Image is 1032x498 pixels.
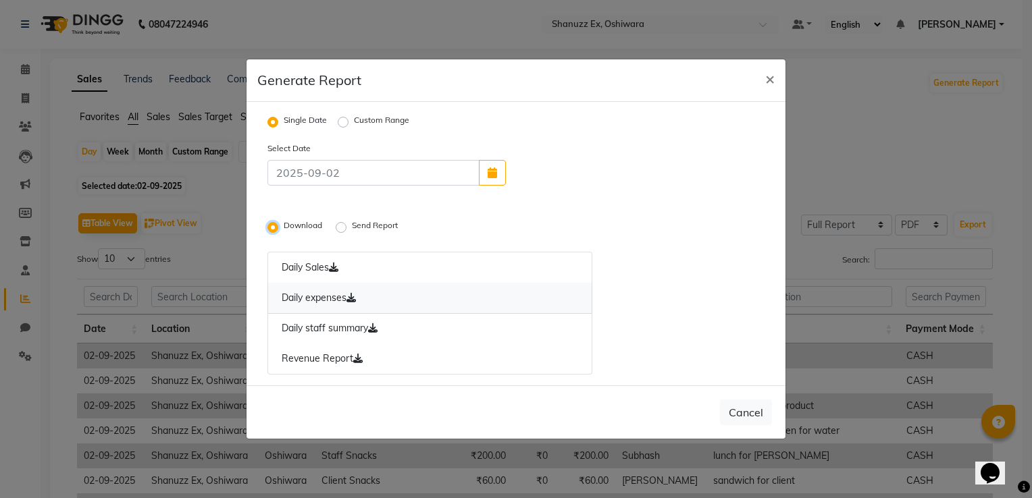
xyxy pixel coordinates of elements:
[352,219,401,236] label: Send Report
[975,444,1018,485] iframe: chat widget
[257,70,361,90] h5: Generate Report
[267,283,592,314] a: Daily expenses
[720,399,772,425] button: Cancel
[284,114,327,130] label: Single Date
[257,142,387,155] label: Select Date
[354,114,409,130] label: Custom Range
[765,68,775,88] span: ×
[267,313,592,344] a: Daily staff summary
[267,343,592,375] a: Revenue Report
[284,219,325,236] label: Download
[267,252,592,283] a: Daily Sales
[754,59,785,97] button: Close
[267,160,480,186] input: 2025-09-02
